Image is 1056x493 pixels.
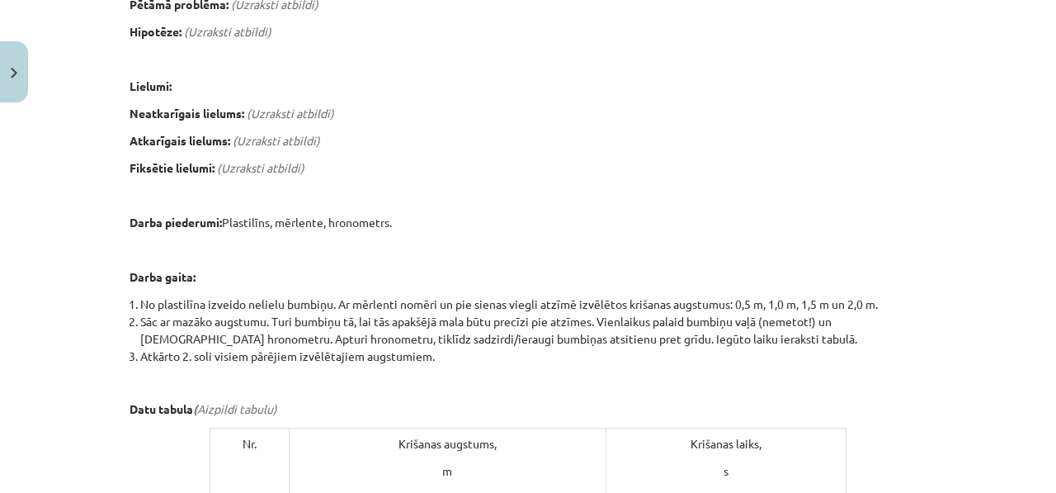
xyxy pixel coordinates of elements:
em: (Uzraksti atbildi) [233,133,320,148]
p: Nr. [217,435,282,453]
p: m [296,462,599,480]
em: (Uzraksti atbildi) [184,24,271,39]
p: Krišanas augstums, [296,435,599,453]
p: Plastilīns, mērlente, hronometrs. [130,214,926,231]
img: icon-close-lesson-0947bae3869378f0d4975bcd49f059093ad1ed9edebbc8119c70593378902aed.svg [11,68,17,78]
li: No plastilīna izveido nelielu bumbiņu. Ar mērlenti nomēri un pie sienas viegli atzīmē izvēlētos k... [140,296,926,313]
b: Lielumi: [130,78,172,93]
b: Darba gaita: [130,269,196,284]
em: (Uzraksti atbildi) [247,106,334,121]
li: Sāc ar mazāko augstumu. Turi bumbiņu tā, lai tās apakšējā mala būtu precīzi pie atzīmes. Vienlaik... [140,313,926,348]
p: s [613,462,839,480]
em: ( [193,401,197,416]
p: Krišanas laiks, [613,435,839,453]
b: Atkarīgais lielums: [130,133,230,148]
b: Fiksētie lielumi: [130,160,214,175]
em: Aizpildi tabulu) [197,401,277,416]
em: (Uzraksti atbildi) [217,160,304,175]
b: Darba piederumi: [130,215,222,230]
li: Atkārto 2. soli visiem pārējiem izvēlētajiem augstumiem. [140,348,926,365]
b: Hipotēze: [130,24,181,39]
b: Neatkarīgais lielums: [130,106,244,121]
b: Datu tabula [130,401,197,416]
